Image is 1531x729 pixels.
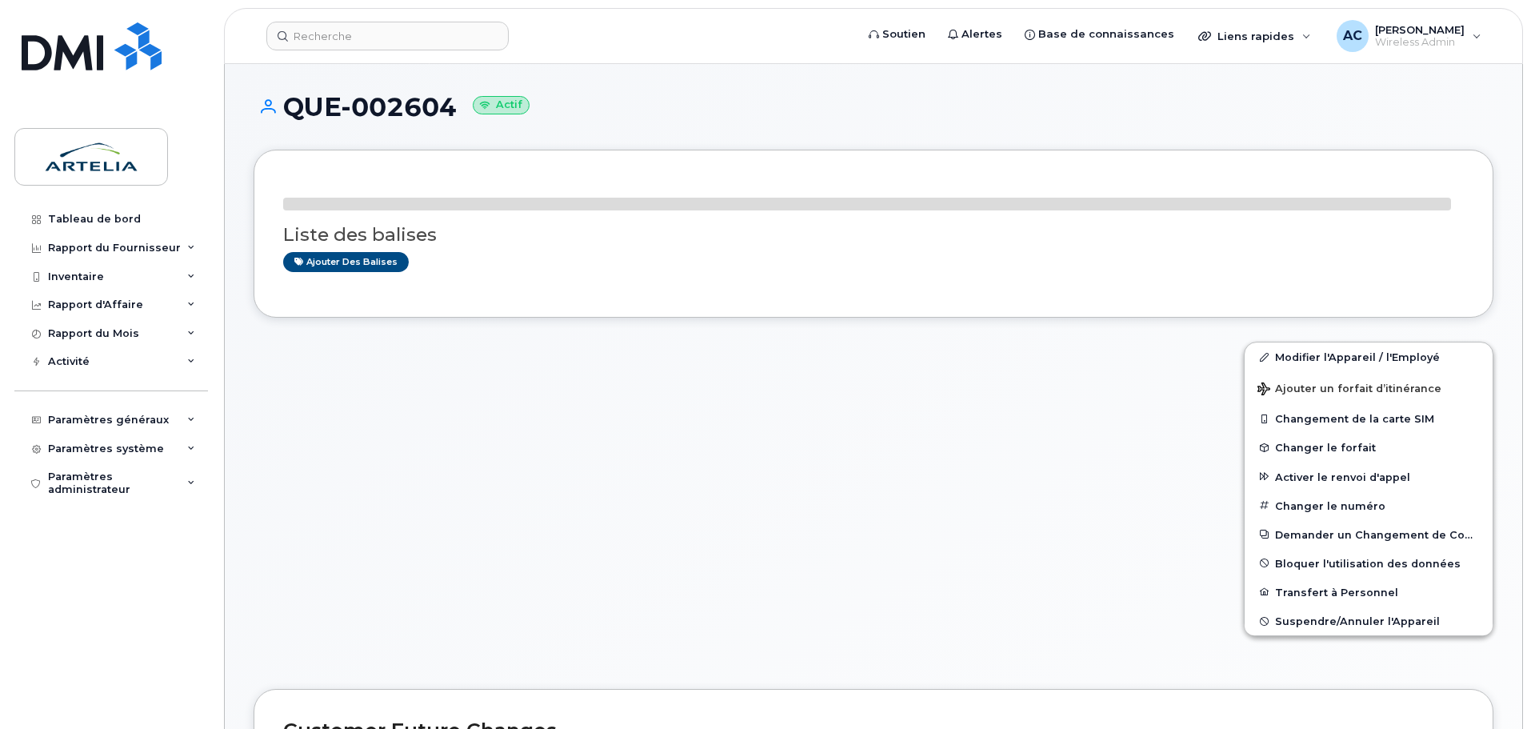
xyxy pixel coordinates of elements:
button: Changer le numéro [1245,491,1493,520]
span: Activer le renvoi d'appel [1275,471,1410,483]
button: Transfert à Personnel [1245,578,1493,607]
button: Demander un Changement de Compte [1245,520,1493,549]
h3: Liste des balises [283,225,1464,245]
a: Modifier l'Appareil / l'Employé [1245,342,1493,371]
small: Actif [473,96,530,114]
button: Activer le renvoi d'appel [1245,463,1493,491]
a: Ajouter des balises [283,252,409,272]
h1: QUE-002604 [254,93,1493,121]
button: Changement de la carte SIM [1245,404,1493,433]
span: Changer le forfait [1275,442,1376,454]
span: Suspendre/Annuler l'Appareil [1275,615,1440,627]
button: Ajouter un forfait d’itinérance [1245,371,1493,404]
span: Ajouter un forfait d’itinérance [1257,383,1441,398]
button: Changer le forfait [1245,433,1493,462]
button: Bloquer l'utilisation des données [1245,549,1493,578]
button: Suspendre/Annuler l'Appareil [1245,607,1493,635]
